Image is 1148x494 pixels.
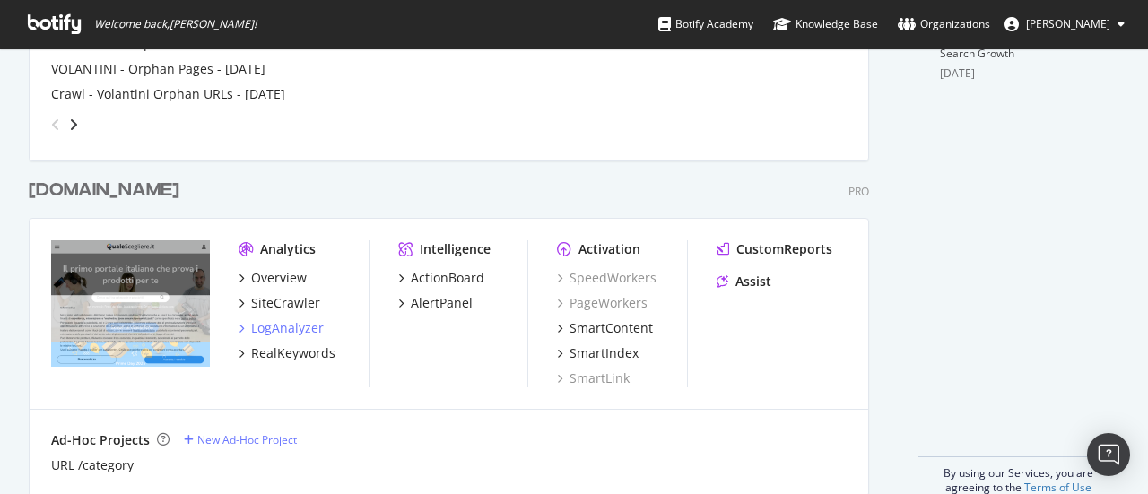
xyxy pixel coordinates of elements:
[260,240,316,258] div: Analytics
[717,240,832,258] a: CustomReports
[570,344,639,362] div: SmartIndex
[940,13,1111,61] a: Why Mid-Sized Brands Should Use IndexNow to Accelerate Organic Search Growth
[398,294,473,312] a: AlertPanel
[557,294,648,312] a: PageWorkers
[420,240,491,258] div: Intelligence
[51,240,210,368] img: qualescegliere.it
[717,273,771,290] a: Assist
[29,178,179,204] div: [DOMAIN_NAME]
[251,319,324,337] div: LogAnalyzer
[239,294,320,312] a: SiteCrawler
[239,269,307,287] a: Overview
[1026,16,1110,31] span: Andrea Lodroni
[239,344,335,362] a: RealKeywords
[557,344,639,362] a: SmartIndex
[773,15,878,33] div: Knowledge Base
[197,432,297,447] div: New Ad-Hoc Project
[67,116,80,134] div: angle-right
[570,319,653,337] div: SmartContent
[736,240,832,258] div: CustomReports
[898,15,990,33] div: Organizations
[940,65,1119,82] div: [DATE]
[411,294,473,312] div: AlertPanel
[557,369,630,387] a: SmartLink
[251,269,307,287] div: Overview
[990,10,1139,39] button: [PERSON_NAME]
[51,60,265,78] a: VOLANTINI - Orphan Pages - [DATE]
[1087,433,1130,476] div: Open Intercom Messenger
[735,273,771,290] div: Assist
[184,432,297,447] a: New Ad-Hoc Project
[578,240,640,258] div: Activation
[29,178,187,204] a: [DOMAIN_NAME]
[239,319,324,337] a: LogAnalyzer
[557,319,653,337] a: SmartContent
[411,269,484,287] div: ActionBoard
[51,431,150,449] div: Ad-Hoc Projects
[44,110,67,139] div: angle-left
[658,15,753,33] div: Botify Academy
[251,344,335,362] div: RealKeywords
[557,269,657,287] a: SpeedWorkers
[51,85,285,103] a: Crawl - Volantini Orphan URLs - [DATE]
[848,184,869,199] div: Pro
[251,294,320,312] div: SiteCrawler
[94,17,257,31] span: Welcome back, [PERSON_NAME] !
[398,269,484,287] a: ActionBoard
[51,456,134,474] a: URL /category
